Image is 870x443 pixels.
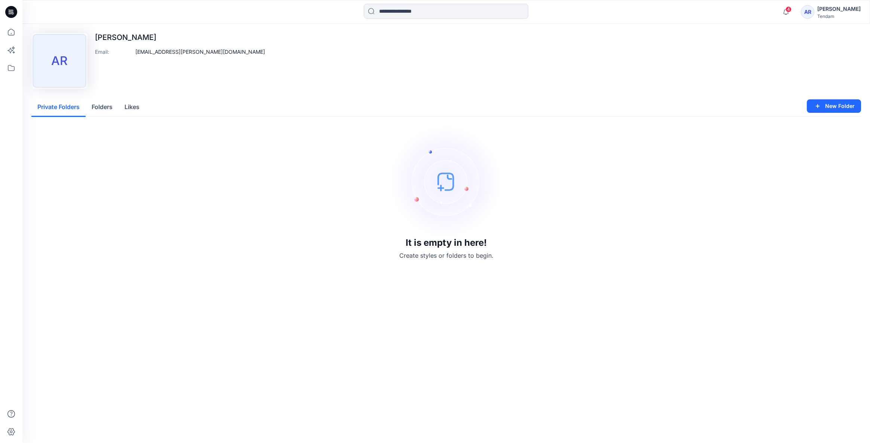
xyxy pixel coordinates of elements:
[399,251,493,260] p: Create styles or folders to begin.
[801,5,814,19] div: AR
[33,34,86,87] div: AR
[406,238,487,248] h3: It is empty in here!
[135,48,265,56] p: [EMAIL_ADDRESS][PERSON_NAME][DOMAIN_NAME]
[390,126,502,238] img: empty-state-image.svg
[95,33,265,42] p: [PERSON_NAME]
[807,99,861,113] button: New Folder
[95,48,132,56] p: Email :
[31,98,86,117] button: Private Folders
[817,4,861,13] div: [PERSON_NAME]
[786,6,791,12] span: 4
[86,98,119,117] button: Folders
[817,13,861,19] div: Tendam
[119,98,145,117] button: Likes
